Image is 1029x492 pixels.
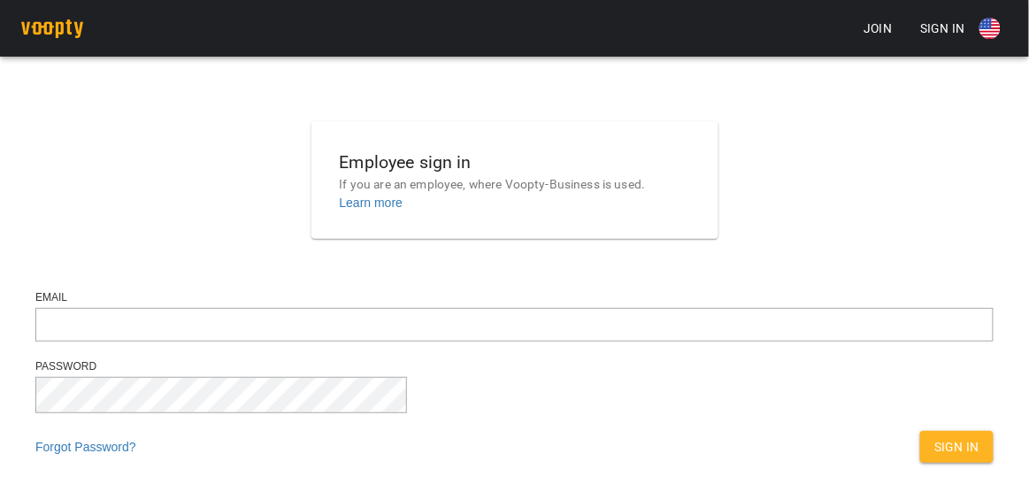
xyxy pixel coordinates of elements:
[340,176,690,194] p: If you are an employee, where Voopty-Business is used.
[920,431,994,463] button: Sign In
[920,18,965,39] span: Sign In
[979,18,1001,39] img: US.svg
[27,237,258,276] iframe: Кнопка "Войти с аккаунтом Google"
[340,149,690,176] h6: Employee sign in
[35,290,994,305] div: Email
[864,18,893,39] span: Join
[35,359,994,374] div: Password
[21,19,83,38] img: voopty.png
[913,12,972,44] a: Sign In
[934,436,979,457] span: Sign In
[35,440,136,454] a: Forgot Password?
[340,196,403,210] a: Learn more
[326,135,704,226] button: Employee sign inIf you are an employee, where Voopty-Business is used.Learn more
[856,12,913,44] a: Join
